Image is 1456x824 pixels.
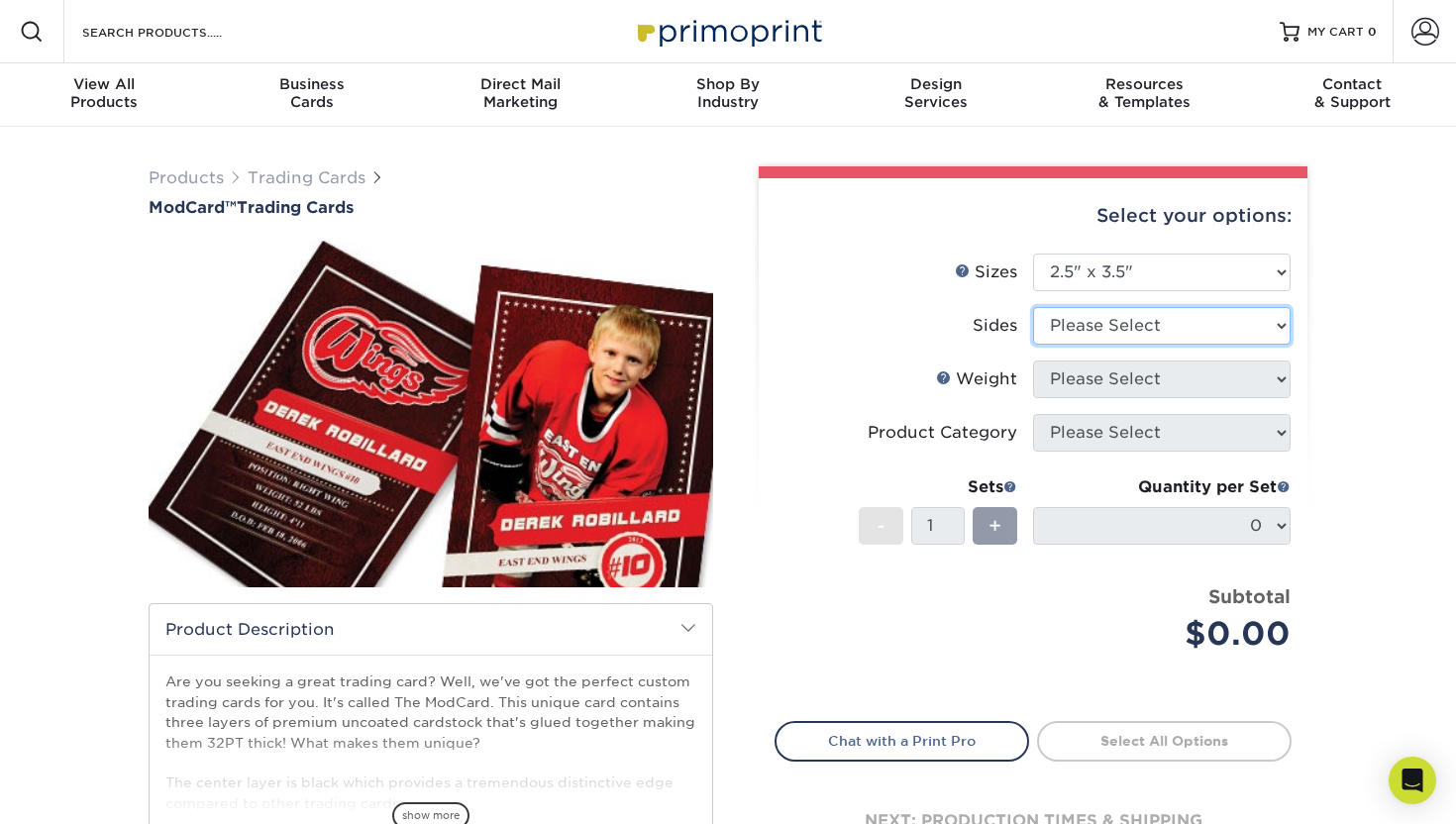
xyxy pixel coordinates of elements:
a: Contact& Support [1248,63,1456,127]
img: Primoprint [629,10,827,52]
div: Product Category [868,421,1017,445]
div: Weight [936,367,1017,391]
div: Services [832,75,1040,111]
div: Sets [859,475,1017,499]
span: Business [208,75,416,93]
span: - [877,511,885,541]
div: Sides [973,314,1017,338]
h1: Trading Cards [149,198,713,217]
span: MY CART [1307,24,1364,41]
a: Products [149,168,224,187]
span: 0 [1368,25,1377,39]
a: ModCard™Trading Cards [149,198,713,217]
input: SEARCH PRODUCTS..... [80,20,273,44]
a: Direct MailMarketing [416,63,624,127]
strong: Subtotal [1208,585,1291,607]
a: Trading Cards [248,168,365,187]
div: Select your options: [775,178,1292,254]
span: Design [832,75,1040,93]
a: Chat with a Print Pro [775,721,1029,761]
div: Cards [208,75,416,111]
span: Contact [1248,75,1456,93]
div: $0.00 [1048,610,1291,658]
div: Open Intercom Messenger [1389,757,1436,804]
span: ModCard™ [149,198,237,217]
span: Shop By [624,75,832,93]
div: Quantity per Set [1033,475,1291,499]
img: ModCard™ 01 [149,219,713,609]
div: & Templates [1040,75,1248,111]
span: Direct Mail [416,75,624,93]
a: Shop ByIndustry [624,63,832,127]
h2: Product Description [150,604,712,655]
span: + [988,511,1001,541]
div: Sizes [955,260,1017,284]
a: Resources& Templates [1040,63,1248,127]
span: Resources [1040,75,1248,93]
a: DesignServices [832,63,1040,127]
a: BusinessCards [208,63,416,127]
a: Select All Options [1037,721,1292,761]
div: & Support [1248,75,1456,111]
div: Industry [624,75,832,111]
div: Marketing [416,75,624,111]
